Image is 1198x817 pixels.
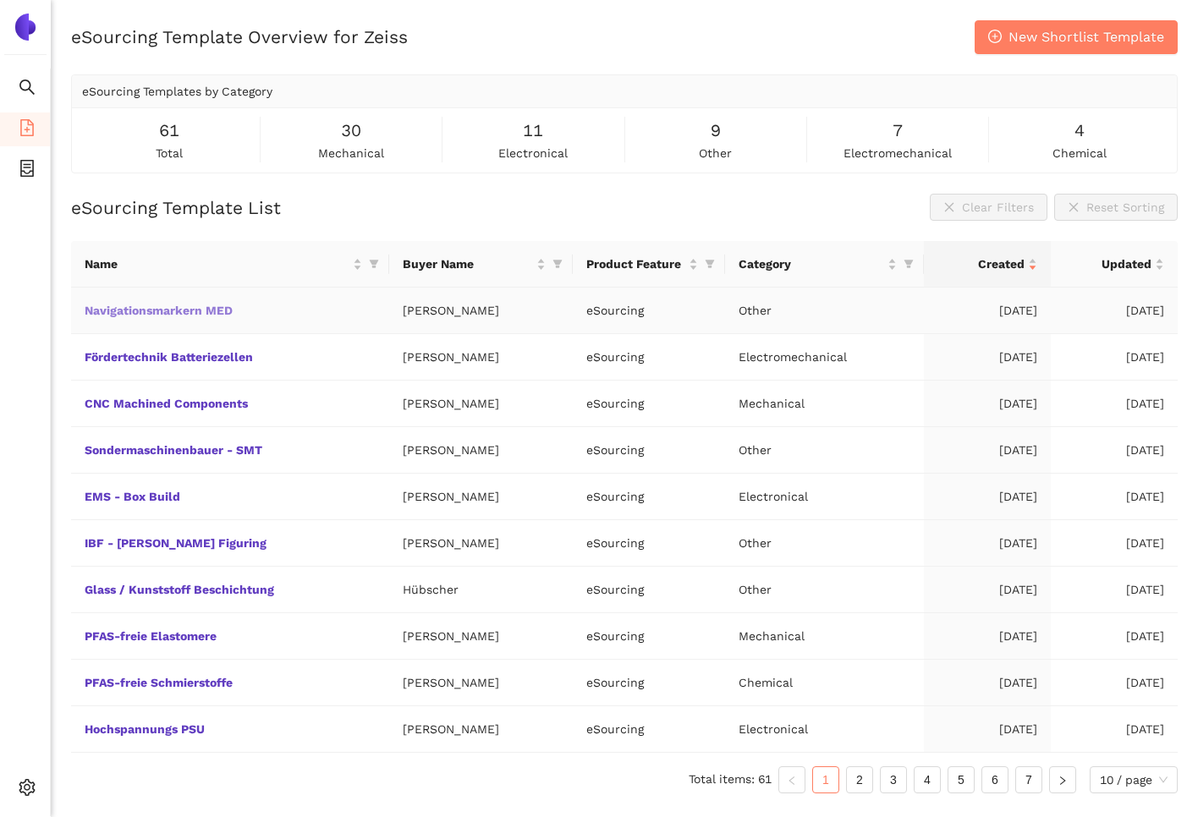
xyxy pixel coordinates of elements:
[725,706,924,753] td: Electronical
[924,381,1051,427] td: [DATE]
[573,520,725,567] td: eSourcing
[156,144,183,162] span: total
[880,766,907,793] li: 3
[1074,118,1085,144] span: 4
[389,520,572,567] td: [PERSON_NAME]
[1051,241,1178,288] th: this column's title is Updated,this column is sortable
[403,255,532,273] span: Buyer Name
[699,144,732,162] span: other
[924,288,1051,334] td: [DATE]
[904,259,914,269] span: filter
[389,474,572,520] td: [PERSON_NAME]
[1051,613,1178,660] td: [DATE]
[988,30,1002,46] span: plus-circle
[846,766,873,793] li: 2
[1051,660,1178,706] td: [DATE]
[19,773,36,807] span: setting
[881,767,906,792] a: 3
[318,144,384,162] span: mechanical
[725,520,924,567] td: Other
[85,255,349,273] span: Name
[915,767,940,792] a: 4
[12,14,39,41] img: Logo
[725,613,924,660] td: Mechanical
[389,567,572,613] td: Hübscher
[1100,767,1168,792] span: 10 / page
[711,118,721,144] span: 9
[914,766,941,793] li: 4
[937,255,1025,273] span: Created
[725,474,924,520] td: Electronical
[389,288,572,334] td: [PERSON_NAME]
[930,194,1047,221] button: closeClear Filters
[787,776,797,786] span: left
[1049,766,1076,793] li: Next Page
[389,706,572,753] td: [PERSON_NAME]
[725,381,924,427] td: Mechanical
[1051,706,1178,753] td: [DATE]
[71,241,389,288] th: this column's title is Name,this column is sortable
[19,113,36,147] span: file-add
[341,118,361,144] span: 30
[948,767,974,792] a: 5
[19,154,36,188] span: container
[389,427,572,474] td: [PERSON_NAME]
[389,241,572,288] th: this column's title is Buyer Name,this column is sortable
[813,767,838,792] a: 1
[982,767,1008,792] a: 6
[924,334,1051,381] td: [DATE]
[369,259,379,269] span: filter
[739,255,884,273] span: Category
[573,567,725,613] td: eSourcing
[900,251,917,277] span: filter
[389,613,572,660] td: [PERSON_NAME]
[725,567,924,613] td: Other
[1015,766,1042,793] li: 7
[725,660,924,706] td: Chemical
[725,334,924,381] td: Electromechanical
[778,766,805,793] li: Previous Page
[1051,381,1178,427] td: [DATE]
[975,20,1178,54] button: plus-circleNew Shortlist Template
[1051,427,1178,474] td: [DATE]
[389,660,572,706] td: [PERSON_NAME]
[573,660,725,706] td: eSourcing
[1058,776,1068,786] span: right
[573,241,725,288] th: this column's title is Product Feature,this column is sortable
[586,255,685,273] span: Product Feature
[523,118,543,144] span: 11
[1054,194,1178,221] button: closeReset Sorting
[1016,767,1041,792] a: 7
[389,334,572,381] td: [PERSON_NAME]
[573,427,725,474] td: eSourcing
[924,427,1051,474] td: [DATE]
[924,706,1051,753] td: [DATE]
[725,427,924,474] td: Other
[1064,255,1151,273] span: Updated
[1051,567,1178,613] td: [DATE]
[1051,288,1178,334] td: [DATE]
[82,85,272,98] span: eSourcing Templates by Category
[389,381,572,427] td: [PERSON_NAME]
[1051,334,1178,381] td: [DATE]
[573,334,725,381] td: eSourcing
[844,144,952,162] span: electromechanical
[924,520,1051,567] td: [DATE]
[1090,766,1178,793] div: Page Size
[365,251,382,277] span: filter
[924,613,1051,660] td: [DATE]
[924,567,1051,613] td: [DATE]
[1051,520,1178,567] td: [DATE]
[924,660,1051,706] td: [DATE]
[549,251,566,277] span: filter
[725,288,924,334] td: Other
[573,474,725,520] td: eSourcing
[847,767,872,792] a: 2
[705,259,715,269] span: filter
[552,259,563,269] span: filter
[573,381,725,427] td: eSourcing
[948,766,975,793] li: 5
[725,241,924,288] th: this column's title is Category,this column is sortable
[924,474,1051,520] td: [DATE]
[19,73,36,107] span: search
